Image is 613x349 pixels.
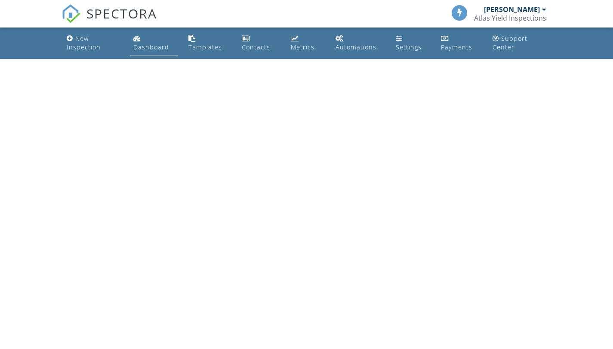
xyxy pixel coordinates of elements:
[392,31,431,55] a: Settings
[396,43,422,51] div: Settings
[336,43,376,51] div: Automations
[62,4,80,23] img: The Best Home Inspection Software - Spectora
[291,43,314,51] div: Metrics
[332,31,385,55] a: Automations (Basic)
[86,4,157,22] span: SPECTORA
[62,12,157,30] a: SPECTORA
[484,5,540,14] div: [PERSON_NAME]
[287,31,325,55] a: Metrics
[67,34,101,51] div: New Inspection
[238,31,280,55] a: Contacts
[493,34,527,51] div: Support Center
[130,31,178,55] a: Dashboard
[489,31,550,55] a: Support Center
[188,43,222,51] div: Templates
[185,31,231,55] a: Templates
[242,43,270,51] div: Contacts
[133,43,169,51] div: Dashboard
[63,31,123,55] a: New Inspection
[441,43,472,51] div: Payments
[437,31,482,55] a: Payments
[474,14,546,22] div: Atlas Yield Inspections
